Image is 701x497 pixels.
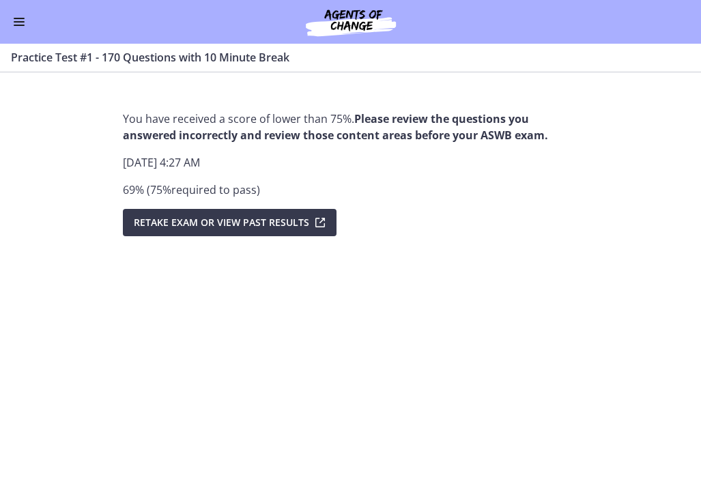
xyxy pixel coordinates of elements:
p: You have received a score of lower than 75%. [123,111,579,143]
span: [DATE] 4:27 AM [123,155,200,170]
img: Agents of Change [269,5,433,38]
button: Retake Exam OR View Past Results [123,209,337,236]
button: Enable menu [11,14,27,30]
span: Retake Exam OR View Past Results [134,214,309,231]
h3: Practice Test #1 - 170 Questions with 10 Minute Break [11,49,674,66]
span: 69 % ( 75 % required to pass ) [123,182,260,197]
